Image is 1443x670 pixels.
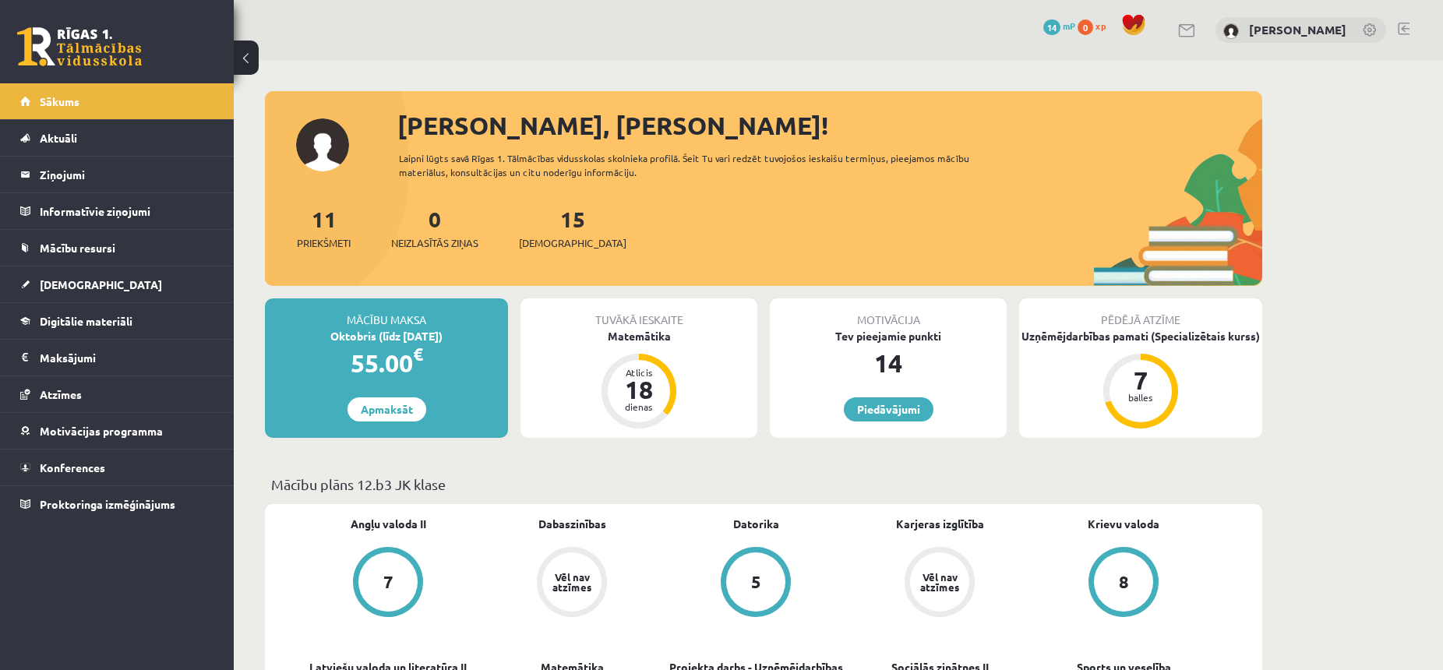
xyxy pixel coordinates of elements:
[20,230,214,266] a: Mācību resursi
[40,387,82,401] span: Atzīmes
[1095,19,1106,32] span: xp
[848,547,1032,620] a: Vēl nav atzīmes
[1043,19,1075,32] a: 14 mP
[770,328,1007,344] div: Tev pieejamie punkti
[40,424,163,438] span: Motivācijas programma
[40,193,214,229] legend: Informatīvie ziņojumi
[20,120,214,156] a: Aktuāli
[297,235,351,251] span: Priekšmeti
[1019,328,1262,431] a: Uzņēmējdarbības pamati (Specializētais kurss) 7 balles
[40,497,175,511] span: Proktoringa izmēģinājums
[265,344,508,382] div: 55.00
[20,157,214,192] a: Ziņojumi
[918,572,961,592] div: Vēl nav atzīmes
[40,131,77,145] span: Aktuāli
[1043,19,1060,35] span: 14
[20,376,214,412] a: Atzīmes
[20,413,214,449] a: Motivācijas programma
[20,193,214,229] a: Informatīvie ziņojumi
[733,516,779,532] a: Datorika
[391,235,478,251] span: Neizlasītās ziņas
[40,314,132,328] span: Digitālie materiāli
[770,298,1007,328] div: Motivācija
[40,340,214,376] legend: Maksājumi
[519,205,626,251] a: 15[DEMOGRAPHIC_DATA]
[770,344,1007,382] div: 14
[351,516,426,532] a: Angļu valoda II
[1117,393,1164,402] div: balles
[480,547,664,620] a: Vēl nav atzīmes
[20,83,214,119] a: Sākums
[20,340,214,376] a: Maksājumi
[40,460,105,474] span: Konferences
[348,397,426,421] a: Apmaksāt
[40,241,115,255] span: Mācību resursi
[265,328,508,344] div: Oktobris (līdz [DATE])
[1119,573,1129,591] div: 8
[520,328,757,431] a: Matemātika Atlicis 18 dienas
[265,298,508,328] div: Mācību maksa
[296,547,480,620] a: 7
[397,107,1262,144] div: [PERSON_NAME], [PERSON_NAME]!
[391,205,478,251] a: 0Neizlasītās ziņas
[1249,22,1346,37] a: [PERSON_NAME]
[896,516,984,532] a: Karjeras izglītība
[40,157,214,192] legend: Ziņojumi
[1032,547,1215,620] a: 8
[40,94,79,108] span: Sākums
[550,572,594,592] div: Vēl nav atzīmes
[17,27,142,66] a: Rīgas 1. Tālmācības vidusskola
[1117,368,1164,393] div: 7
[297,205,351,251] a: 11Priekšmeti
[271,474,1256,495] p: Mācību plāns 12.b3 JK klase
[413,343,423,365] span: €
[40,277,162,291] span: [DEMOGRAPHIC_DATA]
[519,235,626,251] span: [DEMOGRAPHIC_DATA]
[1088,516,1159,532] a: Krievu valoda
[520,328,757,344] div: Matemātika
[1019,328,1262,344] div: Uzņēmējdarbības pamati (Specializētais kurss)
[616,377,662,402] div: 18
[538,516,606,532] a: Dabaszinības
[20,486,214,522] a: Proktoringa izmēģinājums
[751,573,761,591] div: 5
[20,450,214,485] a: Konferences
[1223,23,1239,39] img: Ralfs Rao
[1078,19,1113,32] a: 0 xp
[616,402,662,411] div: dienas
[616,368,662,377] div: Atlicis
[664,547,848,620] a: 5
[1078,19,1093,35] span: 0
[1063,19,1075,32] span: mP
[20,303,214,339] a: Digitālie materiāli
[520,298,757,328] div: Tuvākā ieskaite
[20,266,214,302] a: [DEMOGRAPHIC_DATA]
[399,151,997,179] div: Laipni lūgts savā Rīgas 1. Tālmācības vidusskolas skolnieka profilā. Šeit Tu vari redzēt tuvojošo...
[1019,298,1262,328] div: Pēdējā atzīme
[844,397,933,421] a: Piedāvājumi
[383,573,393,591] div: 7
